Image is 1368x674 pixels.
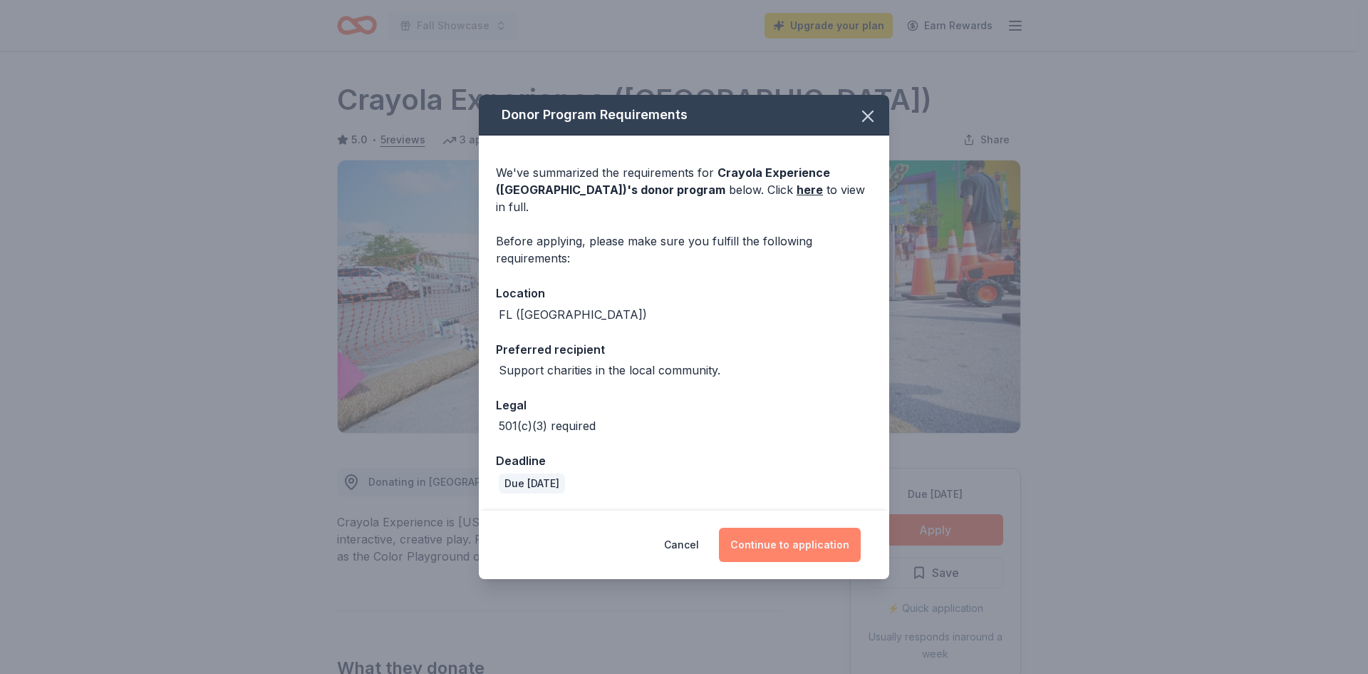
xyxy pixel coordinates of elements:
[664,528,699,562] button: Cancel
[496,451,872,470] div: Deadline
[496,396,872,414] div: Legal
[496,164,872,215] div: We've summarized the requirements for below. Click to view in full.
[499,417,596,434] div: 501(c)(3) required
[479,95,889,136] div: Donor Program Requirements
[496,340,872,359] div: Preferred recipient
[499,306,647,323] div: FL ([GEOGRAPHIC_DATA])
[496,284,872,302] div: Location
[797,181,823,198] a: here
[499,362,720,379] div: Support charities in the local community.
[499,474,565,494] div: Due [DATE]
[719,528,861,562] button: Continue to application
[496,233,872,267] div: Before applying, please make sure you fulfill the following requirements:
